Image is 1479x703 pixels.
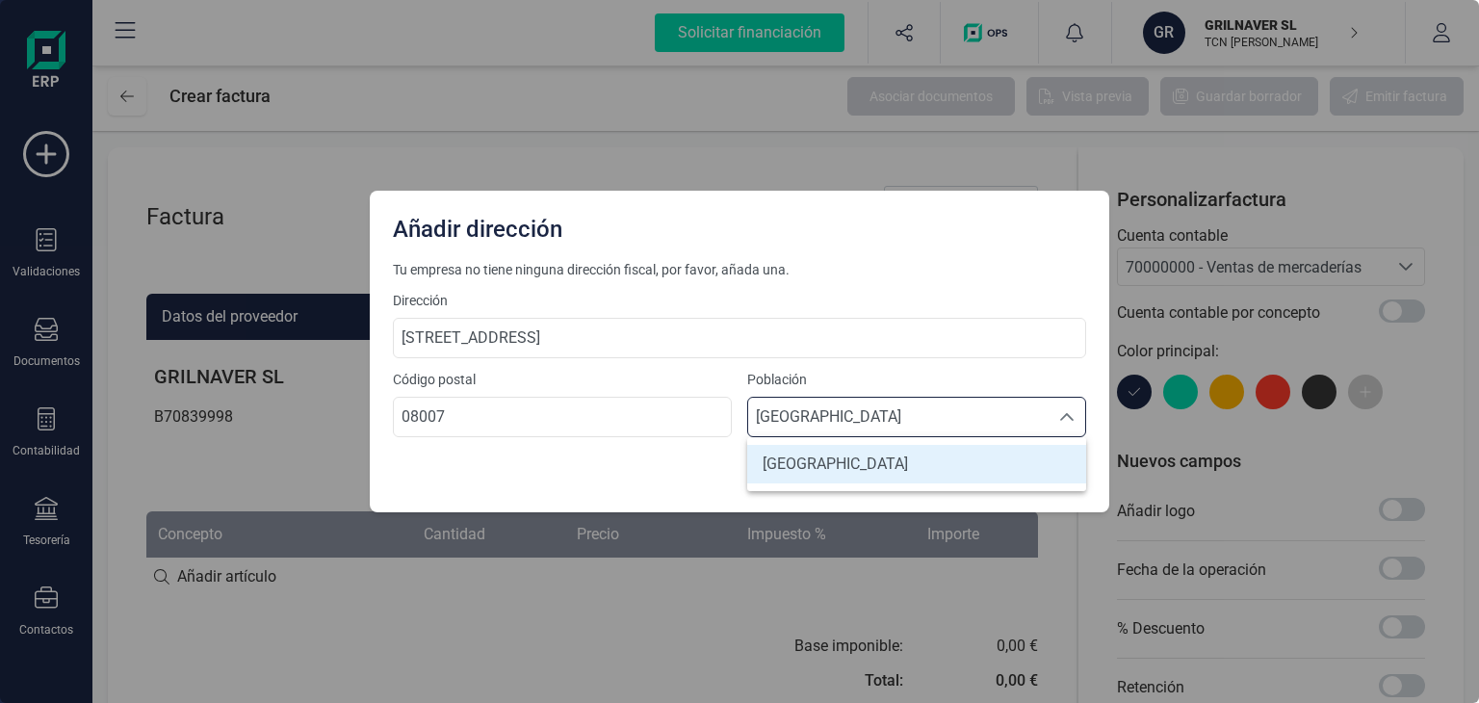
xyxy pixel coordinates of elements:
li: Barcelona [747,445,1086,483]
label: Código postal [393,370,732,389]
span: [GEOGRAPHIC_DATA] [748,398,1049,436]
span: [GEOGRAPHIC_DATA] [763,453,908,476]
div: Añadir dirección [385,206,1094,245]
label: Población [747,370,1086,389]
span: Tu empresa no tiene ninguna dirección fiscal, por favor, añada una. [393,260,1086,279]
label: Dirección [393,291,1086,310]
